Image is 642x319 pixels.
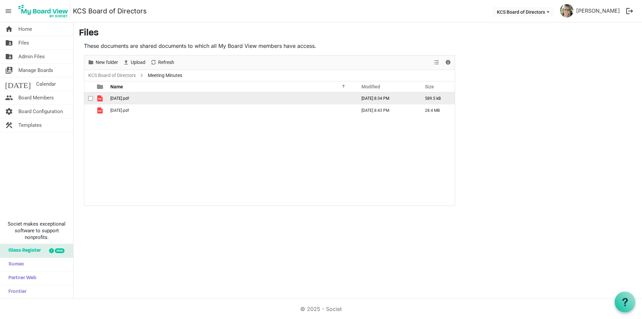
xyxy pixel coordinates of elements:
div: Details [442,56,454,70]
td: 06-June 2025.pdf is template cell column header Name [108,104,354,116]
span: Name [110,84,123,89]
span: Size [425,84,434,89]
span: people [5,91,13,104]
span: Manage Boards [18,64,53,77]
td: June 17, 2025 8:43 PM column header Modified [354,104,418,116]
span: Calendar [36,77,56,91]
span: Refresh [157,58,175,67]
td: February 19, 2025 8:34 PM column header Modified [354,92,418,104]
span: [DATE].pdf [110,96,129,101]
span: [DATE] [5,77,31,91]
span: folder_shared [5,36,13,50]
button: KCS Board of Directors dropdownbutton [493,7,554,16]
span: menu [2,5,15,17]
img: Hh7k5mmDIpqOGLPaJpI44K6sLj7PEd2haQyQ_kEn3Nv_4lU3kCoxkUlArsVuURaGZOBNaMZtGBN_Ck85F7L1bw_thumb.png [560,4,573,17]
a: © 2025 - Societ [300,306,342,312]
button: logout [623,4,637,18]
span: Upload [130,58,146,67]
span: Home [18,22,32,36]
span: Meeting Minutes [146,71,184,80]
span: New folder [95,58,119,67]
span: folder_shared [5,50,13,63]
img: My Board View Logo [16,3,70,19]
button: New folder [87,58,119,67]
td: 589.5 kB is template cell column header Size [418,92,455,104]
a: KCS Board of Directors [87,71,137,80]
td: checkbox [84,104,93,116]
p: These documents are shared documents to which all My Board View members have access. [84,42,455,50]
div: View [431,56,442,70]
span: Glass Register [5,244,41,257]
span: Templates [18,118,42,132]
span: Board Members [18,91,54,104]
div: Refresh [148,56,177,70]
span: settings [5,105,13,118]
div: new [55,248,65,253]
div: New folder [85,56,120,70]
td: is template cell column header type [93,92,108,104]
span: Admin Files [18,50,45,63]
span: construction [5,118,13,132]
button: View dropdownbutton [432,58,440,67]
span: Modified [361,84,380,89]
span: Societ makes exceptional software to support nonprofits. [3,221,70,241]
button: Refresh [149,58,176,67]
a: [PERSON_NAME] [573,4,623,17]
h3: Files [79,28,637,39]
td: is template cell column header type [93,104,108,116]
span: Frontier [5,285,26,299]
a: My Board View Logo [16,3,73,19]
span: Partner Web [5,271,36,285]
span: switch_account [5,64,13,77]
span: home [5,22,13,36]
div: Upload [120,56,148,70]
td: 28.4 MB is template cell column header Size [418,104,455,116]
span: [DATE].pdf [110,108,129,113]
td: 02-February2025.pdf is template cell column header Name [108,92,354,104]
span: Board Configuration [18,105,63,118]
a: KCS Board of Directors [73,4,147,18]
button: Details [444,58,453,67]
span: Files [18,36,29,50]
button: Upload [122,58,147,67]
td: checkbox [84,92,93,104]
span: Sumac [5,258,24,271]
